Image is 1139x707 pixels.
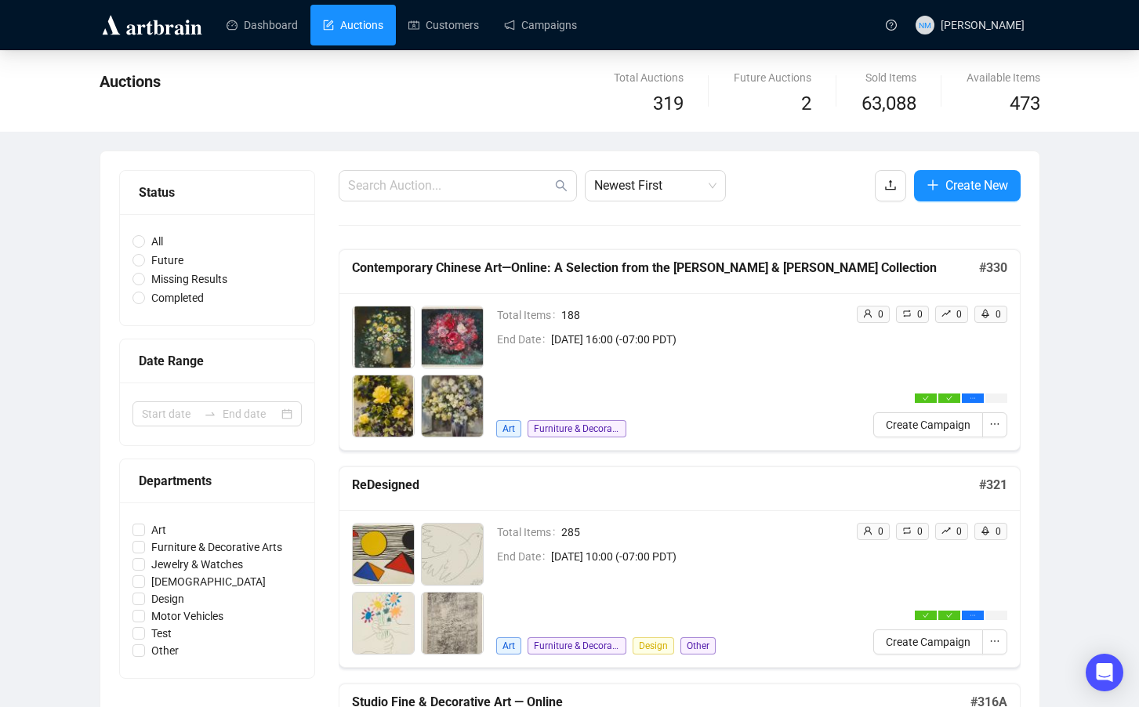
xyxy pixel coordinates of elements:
[422,593,483,654] img: 2004_01.jpg
[970,395,976,401] span: ellipsis
[734,69,811,86] div: Future Auctions
[100,13,205,38] img: logo
[981,309,990,318] span: rocket
[339,249,1021,451] a: Contemporary Chinese Art—Online: A Selection from the [PERSON_NAME] & [PERSON_NAME] Collection#33...
[348,176,552,195] input: Search Auction...
[863,309,872,318] span: user
[497,548,551,565] span: End Date
[680,637,716,654] span: Other
[927,179,939,191] span: plus
[941,309,951,318] span: rise
[863,526,872,535] span: user
[945,176,1008,195] span: Create New
[946,612,952,618] span: check
[145,625,178,642] span: Test
[497,524,561,541] span: Total Items
[204,408,216,420] span: to
[979,259,1007,277] h5: # 330
[902,526,912,535] span: retweet
[496,637,521,654] span: Art
[145,233,169,250] span: All
[145,573,272,590] span: [DEMOGRAPHIC_DATA]
[352,259,979,277] h5: Contemporary Chinese Art—Online: A Selection from the [PERSON_NAME] & [PERSON_NAME] Collection
[352,476,979,495] h5: ReDesigned
[653,92,684,114] span: 319
[145,607,230,625] span: Motor Vehicles
[989,419,1000,430] span: ellipsis
[878,526,883,537] span: 0
[142,405,198,422] input: Start date
[353,593,414,654] img: 2003_01.jpg
[873,629,983,654] button: Create Campaign
[633,637,674,654] span: Design
[139,471,296,491] div: Departments
[1010,92,1040,114] span: 473
[497,331,551,348] span: End Date
[941,19,1025,31] span: [PERSON_NAME]
[1086,654,1123,691] div: Open Intercom Messenger
[561,306,843,324] span: 188
[873,412,983,437] button: Create Campaign
[886,633,970,651] span: Create Campaign
[145,289,210,306] span: Completed
[139,351,296,371] div: Date Range
[353,306,414,368] img: 3001_01.jpg
[551,331,843,348] span: [DATE] 16:00 (-07:00 PDT)
[862,89,916,119] span: 63,088
[981,526,990,535] span: rocket
[594,171,716,201] span: Newest First
[528,420,626,437] span: Furniture & Decorative Arts
[862,69,916,86] div: Sold Items
[979,476,1007,495] h5: # 321
[504,5,577,45] a: Campaigns
[941,526,951,535] span: rise
[528,637,626,654] span: Furniture & Decorative Arts
[886,416,970,433] span: Create Campaign
[145,642,185,659] span: Other
[561,524,843,541] span: 285
[145,252,190,269] span: Future
[914,170,1021,201] button: Create New
[145,556,249,573] span: Jewelry & Watches
[555,179,568,192] span: search
[497,306,561,324] span: Total Items
[989,636,1000,647] span: ellipsis
[970,612,976,618] span: ellipsis
[956,526,962,537] span: 0
[614,69,684,86] div: Total Auctions
[323,5,383,45] a: Auctions
[145,538,288,556] span: Furniture & Decorative Arts
[801,92,811,114] span: 2
[145,270,234,288] span: Missing Results
[886,20,897,31] span: question-circle
[145,590,190,607] span: Design
[422,524,483,585] img: 2002_01.jpg
[923,395,929,401] span: check
[100,72,161,91] span: Auctions
[422,306,483,368] img: 3002_01.jpg
[996,309,1001,320] span: 0
[919,18,931,31] span: NM
[223,405,278,422] input: End date
[204,408,216,420] span: swap-right
[145,521,172,538] span: Art
[884,179,897,191] span: upload
[353,524,414,585] img: 2001_01.jpg
[917,526,923,537] span: 0
[917,309,923,320] span: 0
[956,309,962,320] span: 0
[551,548,843,565] span: [DATE] 10:00 (-07:00 PDT)
[923,612,929,618] span: check
[353,375,414,437] img: 3003_01.jpg
[967,69,1040,86] div: Available Items
[408,5,479,45] a: Customers
[139,183,296,202] div: Status
[422,375,483,437] img: 3004_01.jpg
[496,420,521,437] span: Art
[227,5,298,45] a: Dashboard
[946,395,952,401] span: check
[902,309,912,318] span: retweet
[996,526,1001,537] span: 0
[339,466,1021,668] a: ReDesigned#321Total Items285End Date[DATE] 10:00 (-07:00 PDT)ArtFurniture & Decorative ArtsDesign...
[878,309,883,320] span: 0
